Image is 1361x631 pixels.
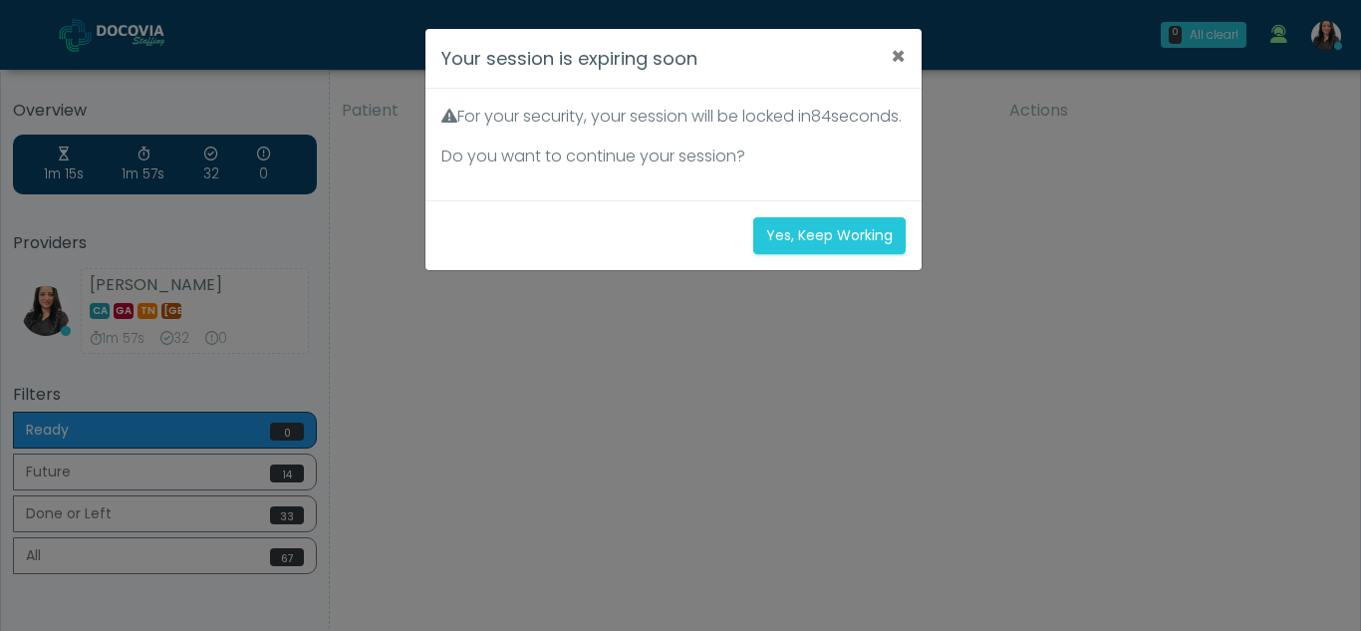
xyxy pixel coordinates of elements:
[441,45,697,72] h4: Your session is expiring soon
[441,145,906,168] p: Do you want to continue your session?
[441,105,906,129] p: For your security, your session will be locked in seconds.
[811,105,831,128] span: 84
[875,29,922,85] button: ×
[753,217,906,254] button: Yes, Keep Working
